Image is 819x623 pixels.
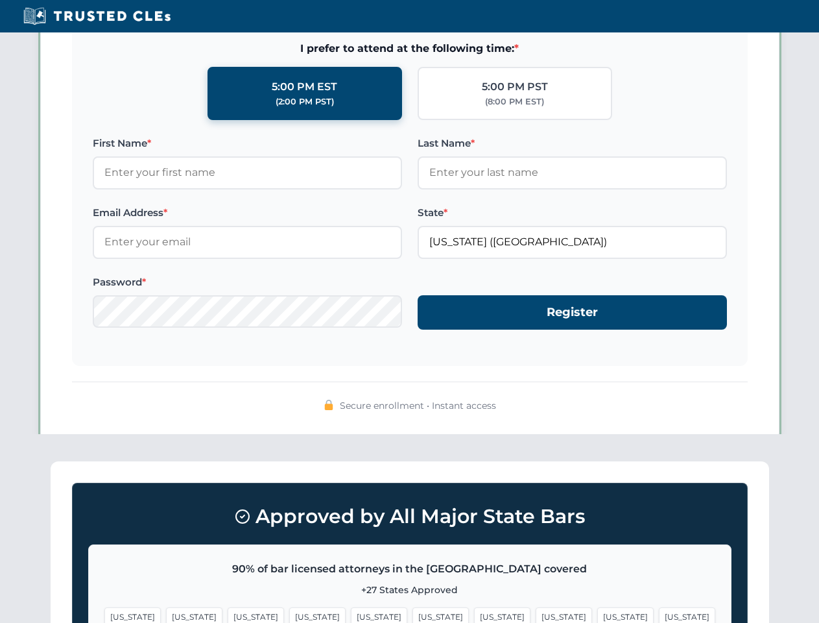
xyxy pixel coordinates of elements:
[88,499,731,534] h3: Approved by All Major State Bars
[418,205,727,221] label: State
[93,136,402,151] label: First Name
[93,156,402,189] input: Enter your first name
[276,95,334,108] div: (2:00 PM PST)
[418,295,727,330] button: Register
[104,583,715,597] p: +27 States Approved
[272,79,337,95] div: 5:00 PM EST
[93,205,402,221] label: Email Address
[418,136,727,151] label: Last Name
[104,561,715,578] p: 90% of bar licensed attorneys in the [GEOGRAPHIC_DATA] covered
[340,398,496,413] span: Secure enrollment • Instant access
[418,226,727,258] input: Florida (FL)
[482,79,548,95] div: 5:00 PM PST
[418,156,727,189] input: Enter your last name
[93,226,402,258] input: Enter your email
[324,400,334,410] img: 🔒
[485,95,544,108] div: (8:00 PM EST)
[19,6,174,26] img: Trusted CLEs
[93,275,402,290] label: Password
[93,40,727,57] span: I prefer to attend at the following time:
